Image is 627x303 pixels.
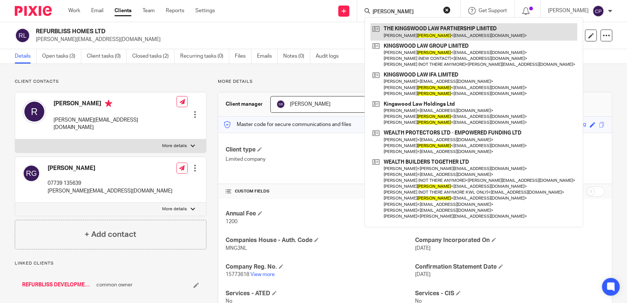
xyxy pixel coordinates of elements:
[105,100,112,107] i: Primary
[415,263,604,271] h4: Confirmation Statement Date
[316,49,344,64] a: Audit logs
[54,100,177,109] h4: [PERSON_NAME]
[162,206,187,212] p: More details
[548,7,589,14] p: [PERSON_NAME]
[226,101,263,108] h3: Client manager
[226,219,237,224] span: 1200
[283,49,310,64] a: Notes (0)
[87,49,127,64] a: Client tasks (0)
[257,49,278,64] a: Emails
[195,7,215,14] a: Settings
[42,49,81,64] a: Open tasks (3)
[226,272,249,277] span: 15773618
[218,79,612,85] p: More details
[276,100,285,109] img: svg%3E
[15,261,206,266] p: Linked clients
[250,272,275,277] a: View more
[226,290,415,297] h4: Services - ATED
[226,156,415,163] p: Limited company
[15,6,52,16] img: Pixie
[180,49,229,64] a: Recurring tasks (0)
[290,102,330,107] span: [PERSON_NAME]
[54,116,177,132] p: [PERSON_NAME][EMAIL_ADDRESS][DOMAIN_NAME]
[224,121,351,128] p: Master code for secure communications and files
[415,290,604,297] h4: Services - CIS
[68,7,80,14] a: Work
[372,9,438,16] input: Search
[226,263,415,271] h4: Company Reg. No.
[235,49,251,64] a: Files
[15,49,37,64] a: Details
[114,7,131,14] a: Clients
[36,28,417,35] h2: REFURBLISS HOMES LTD
[36,36,512,43] p: [PERSON_NAME][EMAIL_ADDRESS][DOMAIN_NAME]
[226,236,415,244] h4: Companies House - Auth. Code
[226,146,415,154] h4: Client type
[132,49,175,64] a: Closed tasks (2)
[48,164,172,172] h4: [PERSON_NAME]
[143,7,155,14] a: Team
[162,143,187,149] p: More details
[96,281,133,289] span: common owner
[479,8,507,13] span: Get Support
[226,188,415,194] h4: CUSTOM FIELDS
[592,5,604,17] img: svg%3E
[91,7,103,14] a: Email
[166,7,184,14] a: Reports
[23,164,40,182] img: svg%3E
[415,246,431,251] span: [DATE]
[85,229,136,240] h4: + Add contact
[415,272,431,277] span: [DATE]
[22,281,93,289] a: REFURBLISS DEVELOPMENT LIMITED
[48,180,172,187] p: 07739 135639
[23,100,46,123] img: svg%3E
[226,210,415,218] h4: Annual Fee
[226,246,247,251] span: MNG3NL
[48,187,172,195] p: [PERSON_NAME][EMAIL_ADDRESS][DOMAIN_NAME]
[443,6,450,14] button: Clear
[15,28,30,43] img: svg%3E
[15,79,206,85] p: Client contacts
[415,236,604,244] h4: Company Incorporated On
